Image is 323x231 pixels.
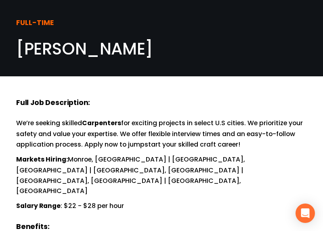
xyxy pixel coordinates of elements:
[82,118,121,129] strong: Carpenters
[16,154,307,196] p: Monroe, [GEOGRAPHIC_DATA] | [GEOGRAPHIC_DATA], [GEOGRAPHIC_DATA] | [GEOGRAPHIC_DATA], [GEOGRAPHIC...
[16,17,54,29] strong: FULL-TIME
[16,118,307,149] p: We’re seeking skilled for exciting projects in select U.S cities. We prioritize your safety and v...
[16,37,153,60] span: [PERSON_NAME]
[16,97,90,109] strong: Full Job Description:
[16,201,61,212] strong: Salary Range
[16,154,68,166] strong: Markets Hiring:
[16,201,307,212] p: : $22 - $28 per hour
[296,204,315,223] div: Open Intercom Messenger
